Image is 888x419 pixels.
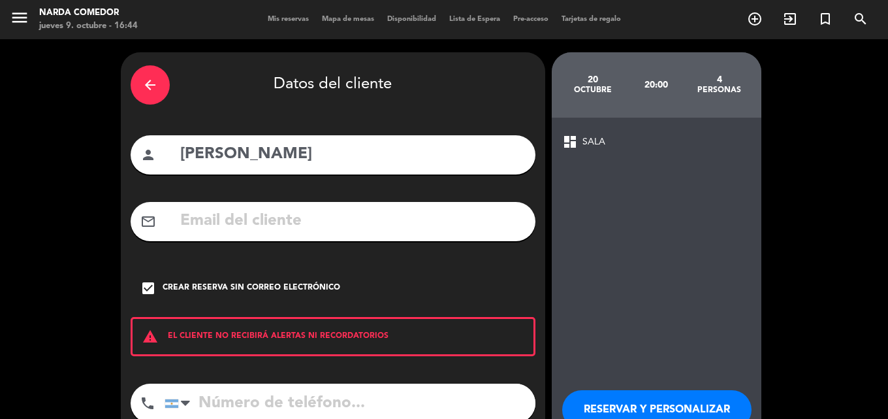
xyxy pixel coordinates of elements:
[261,16,315,23] span: Mis reservas
[179,208,526,235] input: Email del cliente
[131,62,535,108] div: Datos del cliente
[562,75,625,85] div: 20
[142,77,158,93] i: arrow_back
[39,20,138,33] div: jueves 9. octubre - 16:44
[817,11,833,27] i: turned_in_not
[10,8,29,27] i: menu
[140,147,156,163] i: person
[853,11,868,27] i: search
[688,85,751,95] div: personas
[315,16,381,23] span: Mapa de mesas
[133,329,168,344] i: warning
[582,135,605,150] span: SALA
[443,16,507,23] span: Lista de Espera
[688,75,751,85] div: 4
[131,317,535,356] div: EL CLIENTE NO RECIBIRÁ ALERTAS NI RECORDATORIOS
[507,16,555,23] span: Pre-acceso
[747,11,763,27] i: add_circle_outline
[555,16,627,23] span: Tarjetas de regalo
[562,134,578,150] span: dashboard
[140,280,156,296] i: check_box
[163,282,340,295] div: Crear reserva sin correo electrónico
[381,16,443,23] span: Disponibilidad
[179,141,526,168] input: Nombre del cliente
[39,7,138,20] div: Narda Comedor
[782,11,798,27] i: exit_to_app
[562,85,625,95] div: octubre
[624,62,688,108] div: 20:00
[140,395,155,411] i: phone
[140,214,156,229] i: mail_outline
